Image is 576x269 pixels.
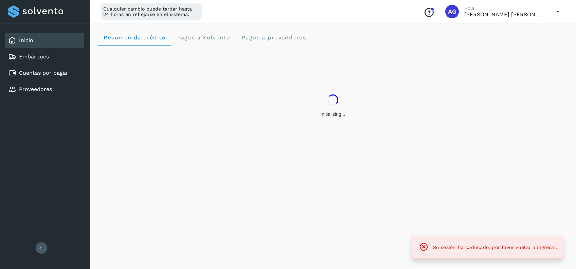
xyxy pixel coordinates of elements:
a: Cuentas por pagar [19,70,68,76]
p: Abigail Gonzalez Leon [464,11,546,18]
div: Inicio [5,33,84,48]
span: Pagos a Solvento [177,34,230,41]
div: Proveedores [5,82,84,97]
div: Embarques [5,49,84,64]
p: Hola, [464,5,546,11]
span: Pagos a proveedores [241,34,306,41]
a: Proveedores [19,86,52,92]
a: Embarques [19,53,49,60]
a: Inicio [19,37,33,43]
span: Su sesión ha caducado, por favor vuelva a ingresar. [433,245,557,250]
div: Cuentas por pagar [5,66,84,80]
span: Resumen de crédito [103,34,166,41]
div: Cualquier cambio puede tardar hasta 24 horas en reflejarse en el sistema. [101,3,202,20]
